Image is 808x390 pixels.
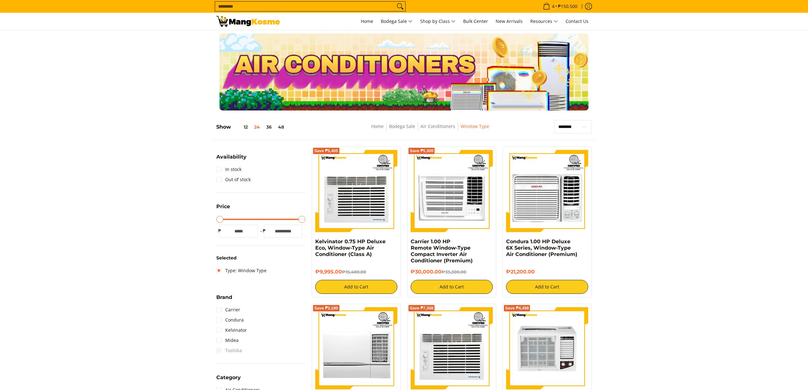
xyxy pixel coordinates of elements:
[315,269,397,275] h6: ₱9,995.00
[496,18,523,24] span: New Arrivals
[506,150,588,232] img: Condura 1.00 HP Deluxe 6X Series, Window-Type Air Conditioner (Premium)
[315,307,397,389] img: Carrier 0.75 HP Timer I-Cool Window-Type Air Conditioner (Premium)
[216,124,287,130] h5: Show
[216,315,244,325] a: Condura
[314,306,338,310] span: Save ₱3,180
[411,238,473,264] a: Carrier 1.00 HP Remote Window-Type Compact Inverter Air Conditioner (Premium)
[275,124,287,130] button: 48
[361,18,373,24] span: Home
[328,123,533,137] nav: Breadcrumbs
[527,13,561,30] a: Resources
[216,204,230,214] summary: Open
[463,18,488,24] span: Bulk Center
[410,149,434,153] span: Save ₱5,300
[378,13,416,30] a: Bodega Sale
[286,13,592,30] nav: Main Menu
[216,305,240,315] a: Carrier
[263,124,275,130] button: 36
[421,123,455,129] a: Air Conditioners
[541,3,579,10] span: •
[315,238,386,257] a: Kelvinator 0.75 HP Deluxe Eco, Window-Type Air Conditioner (Class A)
[566,18,589,24] span: Contact Us
[315,280,397,294] button: Add to Cart
[562,13,592,30] a: Contact Us
[315,150,397,232] img: Kelvinator 0.75 HP Deluxe Eco, Window-Type Air Conditioner (Class A)
[314,149,338,153] span: Save ₱5,405
[506,238,577,257] a: Condura 1.00 HP Deluxe 6X Series, Window-Type Air Conditioner (Premium)
[216,295,232,300] span: Brand
[216,16,280,27] img: Bodega Sale Aircon l Mang Kosme: Home Appliances Warehouse Sale Window Type
[216,295,232,305] summary: Open
[251,124,263,130] button: 24
[216,228,223,234] span: ₱
[551,4,555,9] span: 4
[557,4,578,9] span: ₱150,500
[216,335,239,345] a: Midea
[216,164,241,174] a: In stock
[505,306,529,310] span: Save ₱4,498
[371,123,384,129] a: Home
[395,2,405,11] button: Search
[389,123,415,129] a: Bodega Sale
[460,13,491,30] a: Bulk Center
[410,306,434,310] span: Save ₱7,308
[358,13,376,30] a: Home
[442,269,466,274] del: ₱35,300.00
[417,13,459,30] a: Shop by Class
[216,154,247,160] span: Availability
[216,345,242,356] span: Toshiba
[411,269,493,275] h6: ₱30,000.00
[461,123,489,131] span: Window Type
[216,325,247,335] a: Kelvinator
[420,18,456,25] span: Shop by Class
[492,13,526,30] a: New Arrivals
[411,280,493,294] button: Add to Cart
[381,18,413,25] span: Bodega Sale
[342,269,366,274] del: ₱15,400.00
[216,375,241,380] span: Category
[411,150,493,232] img: Carrier 1.00 HP Remote Window-Type Compact Inverter Air Conditioner (Premium)
[216,174,251,185] a: Out of stock
[216,266,267,276] a: Type: Window Type
[411,307,493,389] img: Kelvinator 1 HP Deluxe Eco Window-Type, Non-Inverter Air Conditioner (Class A)
[261,228,267,234] span: ₱
[506,269,588,275] h6: ₱21,200.00
[231,124,251,130] button: 12
[216,154,247,164] summary: Open
[216,204,230,209] span: Price
[216,375,241,385] summary: Open
[506,280,588,294] button: Add to Cart
[216,255,305,261] h6: Selected
[530,18,558,25] span: Resources
[506,307,588,389] img: Midea 0.80 HP Manual Window-Type Air Conditioner (Class B)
